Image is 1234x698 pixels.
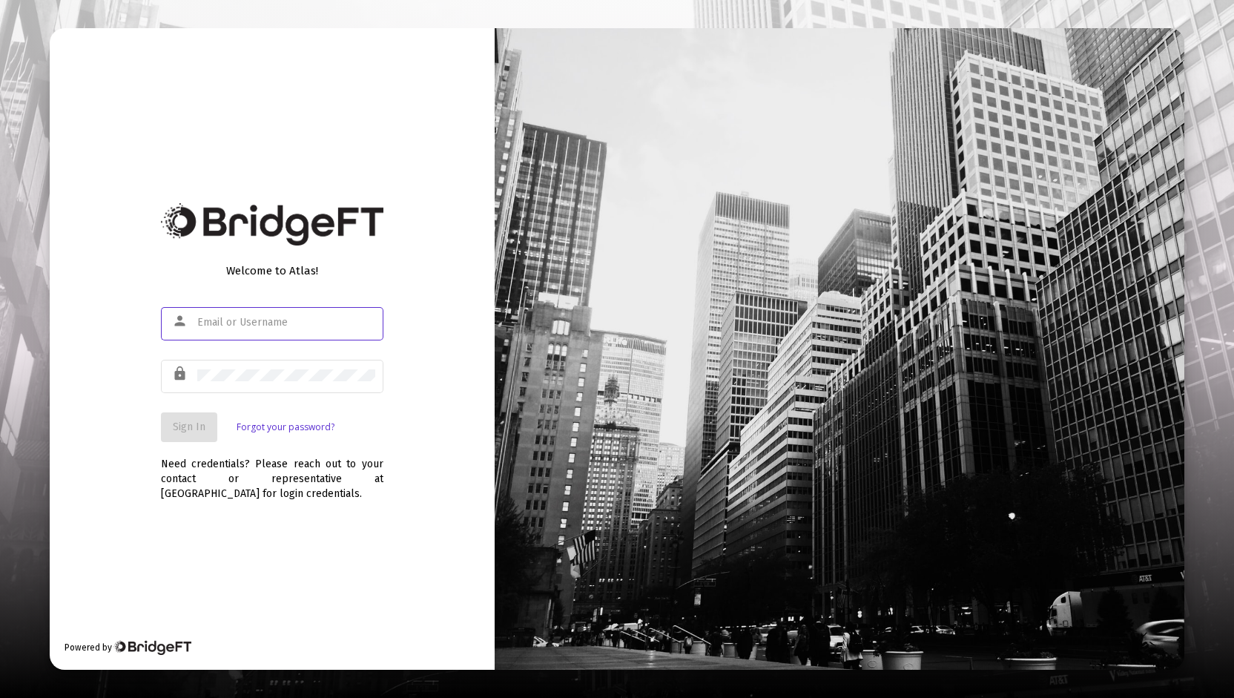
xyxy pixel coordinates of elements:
[65,640,191,655] div: Powered by
[172,365,190,383] mat-icon: lock
[172,312,190,330] mat-icon: person
[237,420,334,435] a: Forgot your password?
[161,203,383,246] img: Bridge Financial Technology Logo
[357,370,369,382] img: npw-badge-icon-locked.svg
[113,640,191,655] img: Bridge Financial Technology Logo
[161,412,217,442] button: Sign In
[173,421,205,433] span: Sign In
[197,317,375,329] input: Email or Username
[161,263,383,278] div: Welcome to Atlas!
[357,317,369,329] img: npw-badge-icon-locked.svg
[161,442,383,501] div: Need credentials? Please reach out to your contact or representative at [GEOGRAPHIC_DATA] for log...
